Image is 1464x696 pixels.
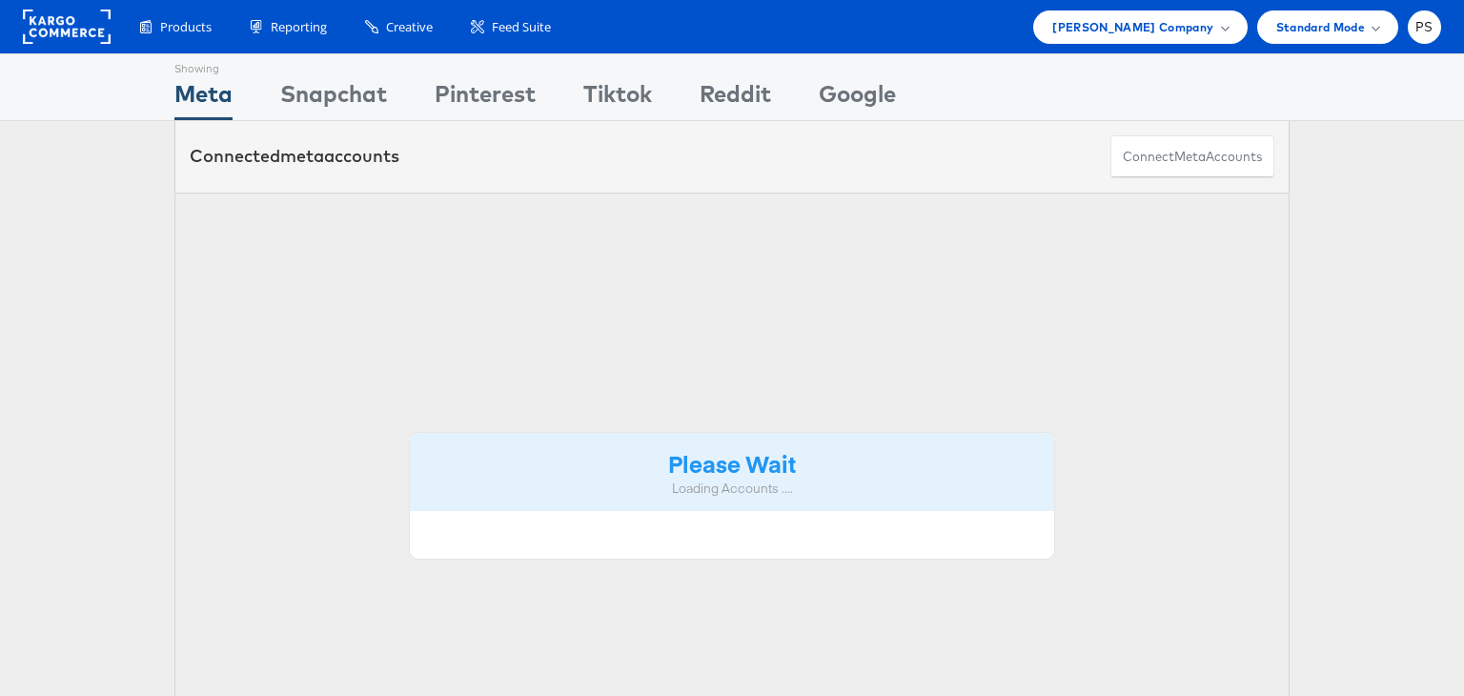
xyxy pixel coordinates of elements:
span: [PERSON_NAME] Company [1052,17,1213,37]
div: Tiktok [583,77,652,120]
span: meta [1174,148,1206,166]
div: Showing [174,54,233,77]
span: Products [160,18,212,36]
span: Feed Suite [492,18,551,36]
span: Reporting [271,18,327,36]
div: Loading Accounts .... [424,480,1040,498]
span: meta [280,145,324,167]
button: ConnectmetaAccounts [1110,135,1274,178]
div: Connected accounts [190,144,399,169]
strong: Please Wait [668,447,796,479]
div: Snapchat [280,77,387,120]
div: Meta [174,77,233,120]
div: Pinterest [435,77,536,120]
span: Standard Mode [1276,17,1365,37]
div: Reddit [700,77,771,120]
div: Google [819,77,896,120]
span: PS [1415,21,1433,33]
span: Creative [386,18,433,36]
